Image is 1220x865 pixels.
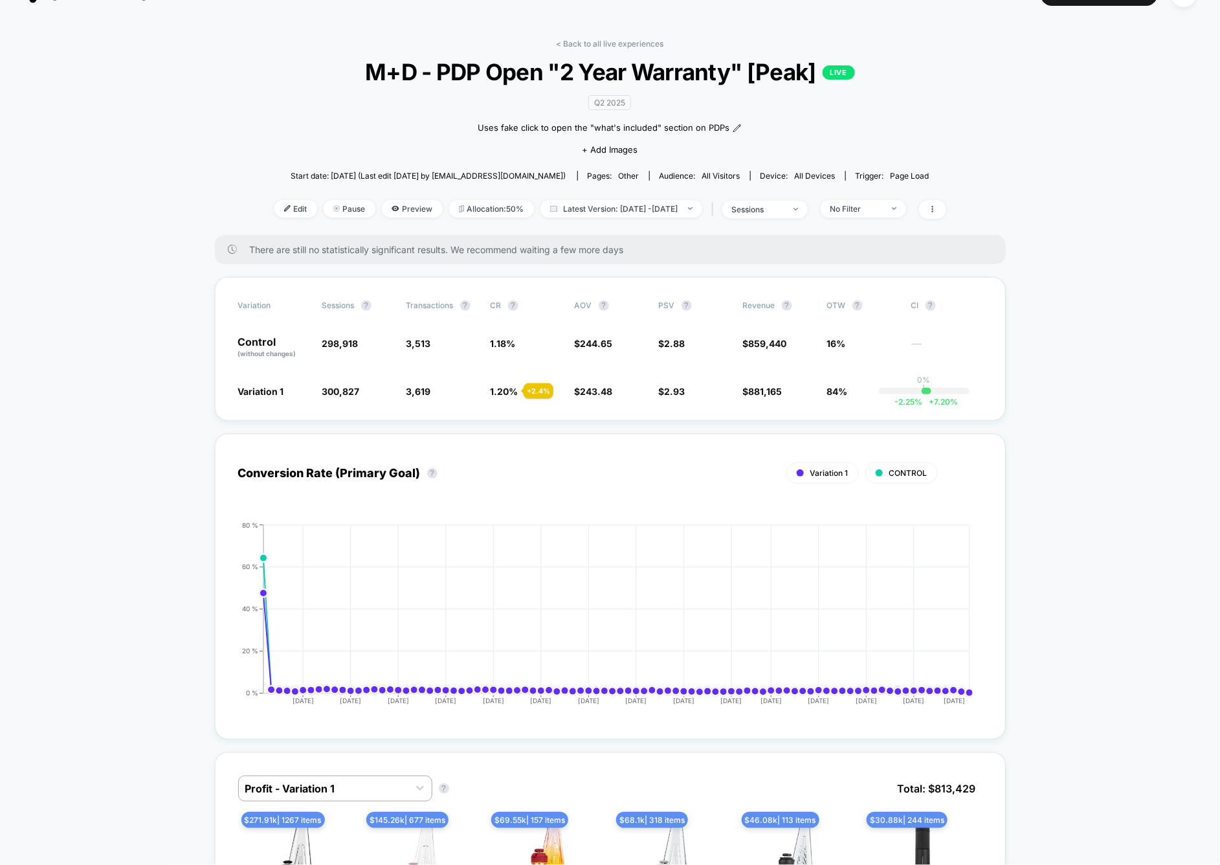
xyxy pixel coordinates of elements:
tspan: [DATE] [904,697,925,704]
span: M+D - PDP Open "2 Year Warranty" [Peak] [307,58,912,85]
div: Pages: [588,171,639,181]
button: ? [439,783,449,794]
span: Sessions [322,300,355,310]
span: 1.20 % [491,386,518,397]
span: 16% [827,338,846,349]
span: Device: [750,171,845,181]
span: $ [743,338,787,349]
tspan: [DATE] [531,697,552,704]
span: $ 145.26k | 677 items [366,812,449,828]
span: $ [743,386,782,397]
tspan: [DATE] [626,697,647,704]
span: CI [911,300,982,311]
img: end [793,208,798,210]
button: ? [361,300,372,311]
button: ? [460,300,471,311]
button: ? [427,468,438,478]
tspan: 0 % [246,689,258,697]
span: $ 30.88k | 244 items [867,812,948,828]
span: $ 69.55k | 157 items [491,812,568,828]
span: Variation 1 [238,386,284,397]
tspan: [DATE] [760,697,782,704]
span: 881,165 [749,386,782,397]
span: Allocation: 50% [449,200,534,218]
span: Q2 2025 [588,95,631,110]
span: PSV [659,300,675,310]
p: 0% [918,375,931,385]
button: ? [782,300,792,311]
span: Revenue [743,300,775,310]
span: Variation [238,300,309,311]
span: Uses fake click to open the "what's included" section on PDPs [478,122,729,135]
tspan: [DATE] [483,697,504,704]
tspan: [DATE] [944,697,965,704]
span: All Visitors [702,171,740,181]
button: ? [926,300,936,311]
span: 2.88 [665,338,685,349]
span: Preview [382,200,443,218]
tspan: 60 % [242,563,258,570]
tspan: 20 % [242,647,258,655]
span: AOV [575,300,592,310]
div: + 2.4 % [524,383,553,399]
span: $ 271.91k | 1267 items [241,812,325,828]
tspan: [DATE] [808,697,830,704]
img: end [892,207,896,210]
p: Control [238,337,309,359]
span: $ 46.08k | 113 items [742,812,819,828]
span: -2.25 % [895,397,923,407]
span: Start date: [DATE] (Last edit [DATE] by [EMAIL_ADDRESS][DOMAIN_NAME]) [291,171,566,181]
span: 2.93 [665,386,685,397]
span: There are still no statistically significant results. We recommend waiting a few more days [250,244,980,255]
button: ? [599,300,609,311]
span: Total: $ 813,429 [891,776,982,802]
div: CONVERSION_RATE [225,522,970,716]
span: Variation 1 [810,468,848,478]
span: 243.48 [581,386,613,397]
img: edit [284,205,291,212]
p: | [923,385,926,394]
div: sessions [732,205,784,214]
span: 3,619 [406,386,431,397]
span: Transactions [406,300,454,310]
span: 298,918 [322,338,359,349]
button: ? [852,300,863,311]
tspan: [DATE] [388,697,409,704]
div: Audience: [660,171,740,181]
span: 84% [827,386,848,397]
tspan: [DATE] [721,697,742,704]
tspan: [DATE] [673,697,694,704]
span: 1.18 % [491,338,516,349]
p: LIVE [823,65,855,80]
span: Latest Version: [DATE] - [DATE] [540,200,702,218]
span: CR [491,300,502,310]
img: calendar [550,205,557,212]
button: ? [508,300,518,311]
tspan: [DATE] [340,697,361,704]
span: | [709,200,722,219]
span: + [929,397,935,407]
tspan: [DATE] [856,697,877,704]
span: 3,513 [406,338,431,349]
img: rebalance [459,205,464,212]
tspan: [DATE] [293,697,314,704]
div: Trigger: [856,171,929,181]
span: Edit [274,200,317,218]
span: OTW [827,300,898,311]
img: end [688,207,693,210]
span: + Add Images [582,144,638,155]
tspan: 80 % [242,521,258,529]
span: 244.65 [581,338,613,349]
a: < Back to all live experiences [557,39,664,49]
span: other [619,171,639,181]
span: 7.20 % [923,397,959,407]
span: $ [575,386,613,397]
span: Page Load [891,171,929,181]
div: No Filter [830,204,882,214]
span: (without changes) [238,350,296,357]
img: end [333,205,340,212]
span: $ [659,386,685,397]
span: CONTROL [889,468,927,478]
tspan: [DATE] [578,697,599,704]
tspan: 40 % [242,605,258,612]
